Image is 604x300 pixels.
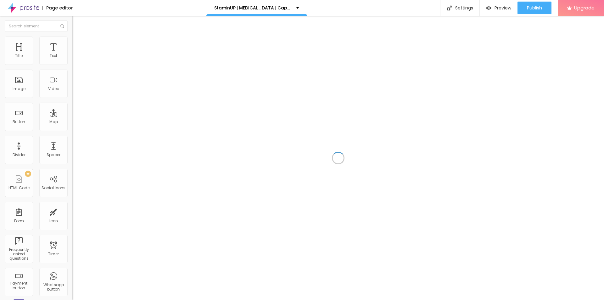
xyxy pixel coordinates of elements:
[6,281,31,290] div: Payment button
[495,5,511,10] span: Preview
[486,5,491,11] img: view-1.svg
[48,252,59,256] div: Timer
[447,5,452,11] img: Icone
[50,54,57,58] div: Text
[6,247,31,261] div: Frequently asked questions
[8,186,30,190] div: HTML Code
[5,20,68,32] input: Search element
[517,2,551,14] button: Publish
[13,153,25,157] div: Divider
[41,283,66,292] div: Whatsapp button
[13,120,25,124] div: Button
[13,87,25,91] div: Image
[60,24,64,28] img: Icone
[14,219,24,223] div: Form
[42,186,65,190] div: Social Icons
[527,5,542,10] span: Publish
[47,153,60,157] div: Spacer
[574,5,595,10] span: Upgrade
[15,54,23,58] div: Title
[49,120,58,124] div: Map
[214,6,291,10] p: StaminUP [MEDICAL_DATA] Capsules [GEOGRAPHIC_DATA] Website
[42,6,73,10] div: Page editor
[480,2,517,14] button: Preview
[49,219,58,223] div: Icon
[48,87,59,91] div: Video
